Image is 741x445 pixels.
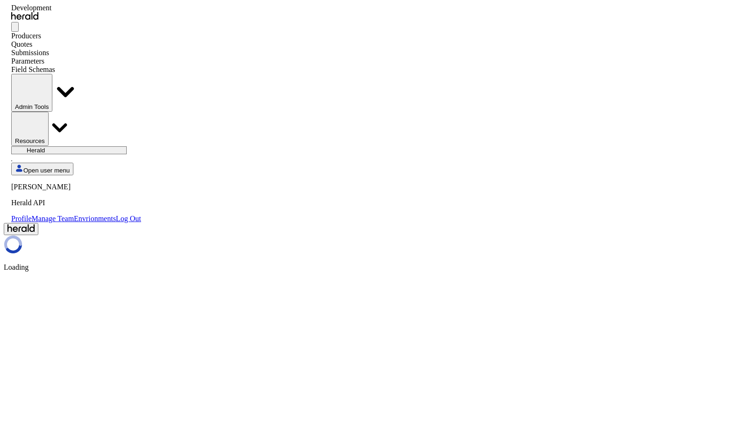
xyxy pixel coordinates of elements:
button: internal dropdown menu [11,74,52,112]
div: Field Schemas [11,65,141,74]
div: Development [11,4,141,12]
img: Herald Logo [7,224,35,232]
a: Manage Team [32,215,74,222]
button: Open user menu [11,163,73,175]
p: Herald API [11,199,141,207]
button: Resources dropdown menu [11,112,49,146]
div: Parameters [11,57,141,65]
a: Log Out [116,215,141,222]
p: Loading [4,263,737,272]
a: Profile [11,215,32,222]
a: Envrionments [74,215,116,222]
div: Producers [11,32,141,40]
img: Herald Logo [11,12,38,20]
div: Quotes [11,40,141,49]
div: Submissions [11,49,141,57]
div: Open user menu [11,183,141,223]
p: [PERSON_NAME] [11,183,141,191]
span: Open user menu [23,167,70,174]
